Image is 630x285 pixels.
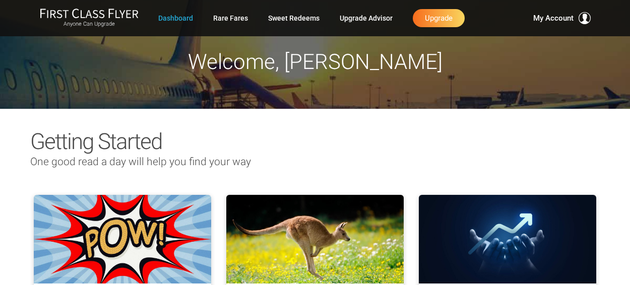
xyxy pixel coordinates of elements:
[40,8,139,28] a: First Class FlyerAnyone Can Upgrade
[188,49,443,74] span: Welcome, [PERSON_NAME]
[40,8,139,19] img: First Class Flyer
[158,9,193,27] a: Dashboard
[30,156,251,168] span: One good read a day will help you find your way
[533,12,591,24] button: My Account
[413,9,465,27] a: Upgrade
[40,21,139,28] small: Anyone Can Upgrade
[340,9,393,27] a: Upgrade Advisor
[533,12,574,24] span: My Account
[30,128,162,155] span: Getting Started
[213,9,248,27] a: Rare Fares
[268,9,320,27] a: Sweet Redeems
